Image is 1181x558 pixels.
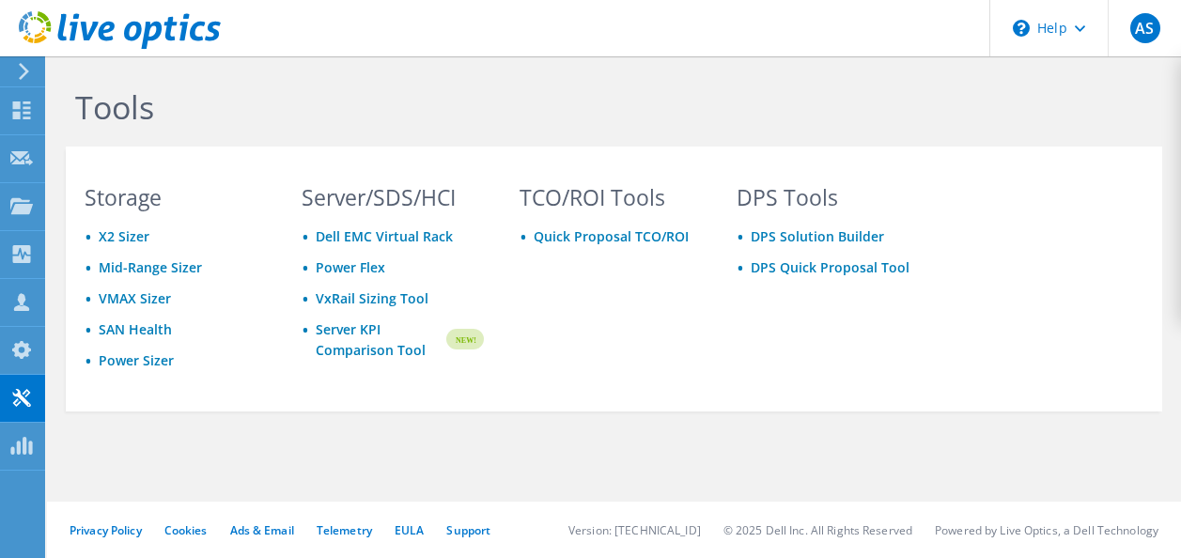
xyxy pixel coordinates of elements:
[737,187,918,208] h3: DPS Tools
[534,227,689,245] a: Quick Proposal TCO/ROI
[1130,13,1160,43] span: AS
[520,187,701,208] h3: TCO/ROI Tools
[75,87,1143,127] h1: Tools
[99,258,202,276] a: Mid-Range Sizer
[99,289,171,307] a: VMAX Sizer
[85,187,266,208] h3: Storage
[316,258,385,276] a: Power Flex
[568,522,701,538] li: Version: [TECHNICAL_ID]
[395,522,424,538] a: EULA
[446,522,490,538] a: Support
[317,522,372,538] a: Telemetry
[99,351,174,369] a: Power Sizer
[230,522,294,538] a: Ads & Email
[751,258,909,276] a: DPS Quick Proposal Tool
[723,522,912,538] li: © 2025 Dell Inc. All Rights Reserved
[99,320,172,338] a: SAN Health
[302,187,483,208] h3: Server/SDS/HCI
[443,318,484,362] img: new-badge.svg
[70,522,142,538] a: Privacy Policy
[751,227,884,245] a: DPS Solution Builder
[164,522,208,538] a: Cookies
[935,522,1158,538] li: Powered by Live Optics, a Dell Technology
[316,319,443,361] a: Server KPI Comparison Tool
[1013,20,1030,37] svg: \n
[316,289,428,307] a: VxRail Sizing Tool
[99,227,149,245] a: X2 Sizer
[316,227,453,245] a: Dell EMC Virtual Rack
